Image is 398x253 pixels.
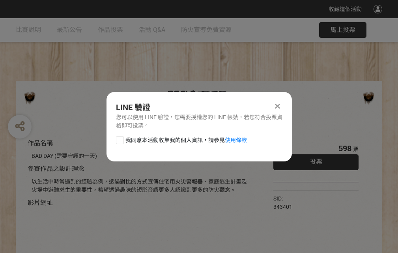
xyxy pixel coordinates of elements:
button: 馬上投票 [319,22,366,38]
span: 我同意本活動收集我的個人資訊，請參見 [125,136,247,144]
div: LINE 驗證 [116,101,282,113]
div: BAD DAY (需要守護的一天) [32,152,250,160]
span: 馬上投票 [330,26,355,34]
div: 您可以使用 LINE 驗證，您需要授權您的 LINE 帳號，若您符合投票資格即可投票。 [116,113,282,130]
div: 以生活中時常遇到的經驗為例，透過對比的方式宣傳住宅用火災警報器、家庭逃生計畫及火場中避難求生的重要性，希望透過趣味的短影音讓更多人認識到更多的防火觀念。 [32,178,250,194]
a: 最新公告 [57,18,82,42]
span: 收藏這個活動 [329,6,362,12]
span: SID: 343401 [273,195,292,210]
a: 作品投票 [98,18,123,42]
span: 作品名稱 [28,139,53,147]
a: 防火宣導免費資源 [181,18,232,42]
span: 活動 Q&A [139,26,165,34]
a: 比賽說明 [16,18,41,42]
span: 參賽作品之設計理念 [28,165,84,172]
a: 使用條款 [225,137,247,143]
span: 影片網址 [28,199,53,206]
span: 598 [338,144,351,153]
span: 票 [353,146,359,152]
span: 投票 [310,158,322,165]
iframe: Facebook Share [294,195,334,202]
span: 最新公告 [57,26,82,34]
span: 防火宣導免費資源 [181,26,232,34]
span: 作品投票 [98,26,123,34]
a: 活動 Q&A [139,18,165,42]
span: 比賽說明 [16,26,41,34]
